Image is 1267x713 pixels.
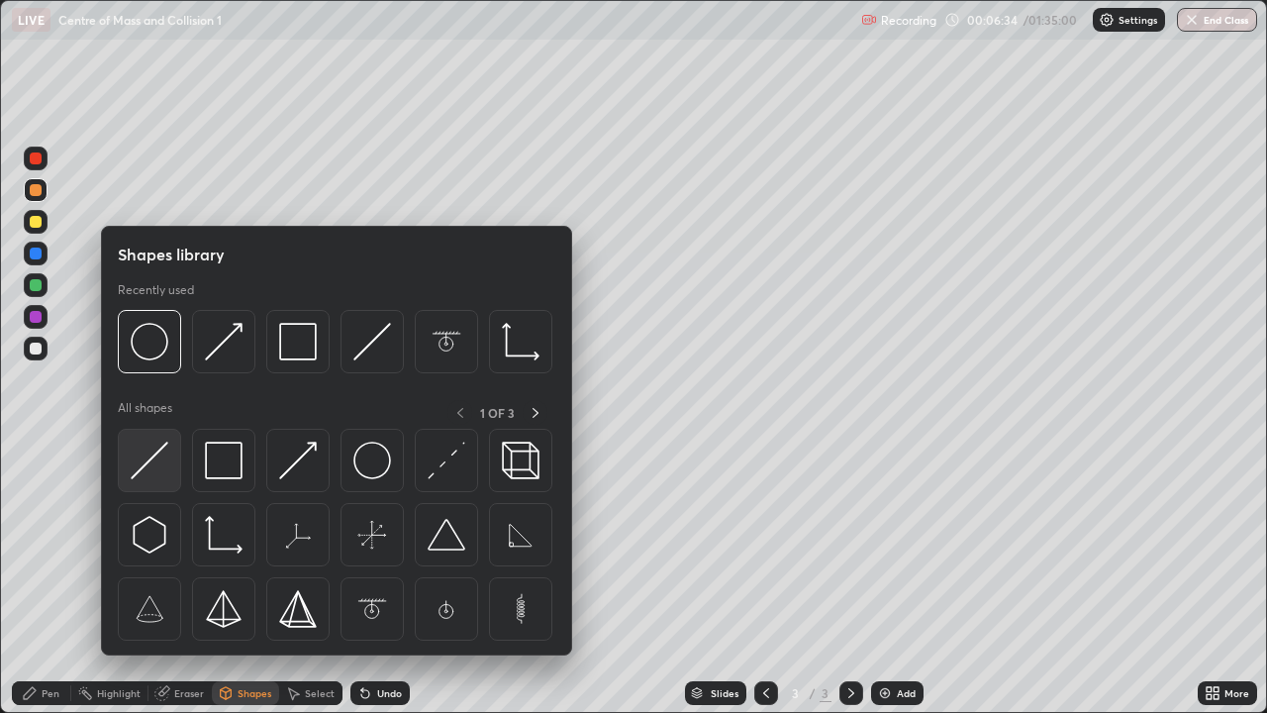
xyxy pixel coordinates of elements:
[97,688,141,698] div: Highlight
[502,516,539,554] img: svg+xml;charset=utf-8,%3Csvg%20xmlns%3D%22http%3A%2F%2Fwww.w3.org%2F2000%2Fsvg%22%20width%3D%2265...
[1184,12,1200,28] img: end-class-cross
[820,684,831,702] div: 3
[377,688,402,698] div: Undo
[118,282,194,298] p: Recently used
[1099,12,1115,28] img: class-settings-icons
[279,590,317,628] img: svg+xml;charset=utf-8,%3Csvg%20xmlns%3D%22http%3A%2F%2Fwww.w3.org%2F2000%2Fsvg%22%20width%3D%2234...
[353,590,391,628] img: svg+xml;charset=utf-8,%3Csvg%20xmlns%3D%22http%3A%2F%2Fwww.w3.org%2F2000%2Fsvg%22%20width%3D%2265...
[205,442,243,479] img: svg+xml;charset=utf-8,%3Csvg%20xmlns%3D%22http%3A%2F%2Fwww.w3.org%2F2000%2Fsvg%22%20width%3D%2234...
[279,442,317,479] img: svg+xml;charset=utf-8,%3Csvg%20xmlns%3D%22http%3A%2F%2Fwww.w3.org%2F2000%2Fsvg%22%20width%3D%2230...
[711,688,738,698] div: Slides
[861,12,877,28] img: recording.375f2c34.svg
[118,400,172,425] p: All shapes
[131,442,168,479] img: svg+xml;charset=utf-8,%3Csvg%20xmlns%3D%22http%3A%2F%2Fwww.w3.org%2F2000%2Fsvg%22%20width%3D%2230...
[279,516,317,554] img: svg+xml;charset=utf-8,%3Csvg%20xmlns%3D%22http%3A%2F%2Fwww.w3.org%2F2000%2Fsvg%22%20width%3D%2265...
[1119,15,1157,25] p: Settings
[786,687,806,699] div: 3
[881,13,936,28] p: Recording
[353,516,391,554] img: svg+xml;charset=utf-8,%3Csvg%20xmlns%3D%22http%3A%2F%2Fwww.w3.org%2F2000%2Fsvg%22%20width%3D%2265...
[1224,688,1249,698] div: More
[877,685,893,701] img: add-slide-button
[18,12,45,28] p: LIVE
[305,688,335,698] div: Select
[131,516,168,554] img: svg+xml;charset=utf-8,%3Csvg%20xmlns%3D%22http%3A%2F%2Fwww.w3.org%2F2000%2Fsvg%22%20width%3D%2230...
[1177,8,1257,32] button: End Class
[428,442,465,479] img: svg+xml;charset=utf-8,%3Csvg%20xmlns%3D%22http%3A%2F%2Fwww.w3.org%2F2000%2Fsvg%22%20width%3D%2230...
[428,590,465,628] img: svg+xml;charset=utf-8,%3Csvg%20xmlns%3D%22http%3A%2F%2Fwww.w3.org%2F2000%2Fsvg%22%20width%3D%2265...
[205,516,243,554] img: svg+xml;charset=utf-8,%3Csvg%20xmlns%3D%22http%3A%2F%2Fwww.w3.org%2F2000%2Fsvg%22%20width%3D%2233...
[502,590,539,628] img: svg+xml;charset=utf-8,%3Csvg%20xmlns%3D%22http%3A%2F%2Fwww.w3.org%2F2000%2Fsvg%22%20width%3D%2265...
[897,688,916,698] div: Add
[131,590,168,628] img: svg+xml;charset=utf-8,%3Csvg%20xmlns%3D%22http%3A%2F%2Fwww.w3.org%2F2000%2Fsvg%22%20width%3D%2265...
[131,323,168,360] img: svg+xml;charset=utf-8,%3Csvg%20xmlns%3D%22http%3A%2F%2Fwww.w3.org%2F2000%2Fsvg%22%20width%3D%2236...
[118,243,225,266] h5: Shapes library
[58,12,222,28] p: Centre of Mass and Collision 1
[353,323,391,360] img: svg+xml;charset=utf-8,%3Csvg%20xmlns%3D%22http%3A%2F%2Fwww.w3.org%2F2000%2Fsvg%22%20width%3D%2230...
[480,405,515,421] p: 1 OF 3
[502,442,539,479] img: svg+xml;charset=utf-8,%3Csvg%20xmlns%3D%22http%3A%2F%2Fwww.w3.org%2F2000%2Fsvg%22%20width%3D%2235...
[279,323,317,360] img: svg+xml;charset=utf-8,%3Csvg%20xmlns%3D%22http%3A%2F%2Fwww.w3.org%2F2000%2Fsvg%22%20width%3D%2234...
[205,323,243,360] img: svg+xml;charset=utf-8,%3Csvg%20xmlns%3D%22http%3A%2F%2Fwww.w3.org%2F2000%2Fsvg%22%20width%3D%2230...
[502,323,539,360] img: svg+xml;charset=utf-8,%3Csvg%20xmlns%3D%22http%3A%2F%2Fwww.w3.org%2F2000%2Fsvg%22%20width%3D%2233...
[205,590,243,628] img: svg+xml;charset=utf-8,%3Csvg%20xmlns%3D%22http%3A%2F%2Fwww.w3.org%2F2000%2Fsvg%22%20width%3D%2234...
[174,688,204,698] div: Eraser
[428,516,465,554] img: svg+xml;charset=utf-8,%3Csvg%20xmlns%3D%22http%3A%2F%2Fwww.w3.org%2F2000%2Fsvg%22%20width%3D%2238...
[42,688,59,698] div: Pen
[353,442,391,479] img: svg+xml;charset=utf-8,%3Csvg%20xmlns%3D%22http%3A%2F%2Fwww.w3.org%2F2000%2Fsvg%22%20width%3D%2236...
[238,688,271,698] div: Shapes
[810,687,816,699] div: /
[428,323,465,360] img: svg+xml;charset=utf-8,%3Csvg%20xmlns%3D%22http%3A%2F%2Fwww.w3.org%2F2000%2Fsvg%22%20width%3D%2265...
